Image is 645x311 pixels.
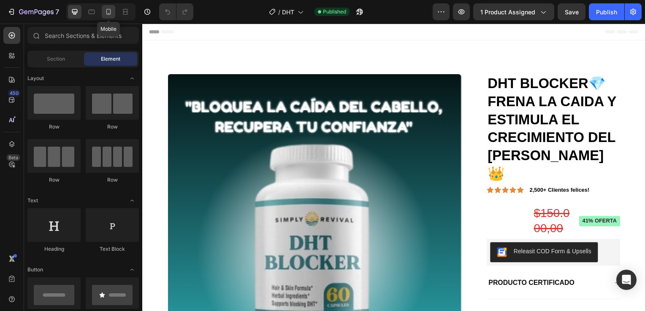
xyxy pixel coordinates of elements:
[159,3,193,20] div: Undo/Redo
[558,3,585,20] button: Save
[616,270,637,290] div: Open Intercom Messenger
[101,55,120,63] span: Element
[8,90,20,97] div: 450
[278,8,280,16] span: /
[27,75,44,82] span: Layout
[347,183,390,215] div: $87.900,00
[27,245,81,253] div: Heading
[125,194,139,207] span: Toggle open
[27,176,81,184] div: Row
[27,197,38,204] span: Text
[27,27,139,44] input: Search Sections & Elements
[3,3,63,20] button: 7
[125,72,139,85] span: Toggle open
[374,225,452,234] div: Releasit COD Form & Upsells
[589,3,624,20] button: Publish
[347,51,481,161] h1: DHT BLOCKER💎FRENA LA CAIDA Y ESTIMULA EL CRECIMIENTO DEL [PERSON_NAME]👑
[125,263,139,276] span: Toggle open
[27,266,43,273] span: Button
[565,8,579,16] span: Save
[393,183,436,215] div: $150.000,00
[6,154,20,161] div: Beta
[390,164,450,172] p: 2,500+ Clientes felices!
[596,8,617,16] div: Publish
[86,176,139,184] div: Row
[323,8,346,16] span: Published
[282,8,294,16] span: DHT
[142,24,645,311] iframe: Design area
[86,123,139,131] div: Row
[480,8,535,16] span: 1 product assigned
[55,7,59,17] p: 7
[86,245,139,253] div: Text Block
[357,225,367,236] img: CKKYs5695_ICEAE=.webp
[349,257,435,265] strong: PRODUCTO CERTIFICADO
[440,194,481,204] pre: 41% OFERTA
[27,123,81,131] div: Row
[350,220,459,241] button: Releasit COD Form & Upsells
[473,3,554,20] button: 1 product assigned
[47,55,65,63] span: Section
